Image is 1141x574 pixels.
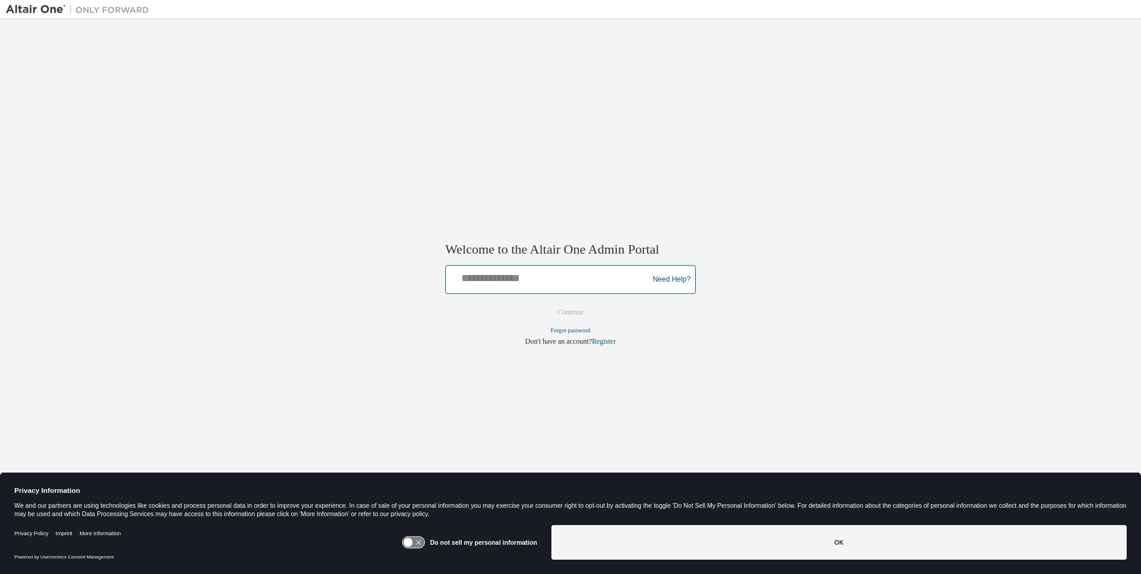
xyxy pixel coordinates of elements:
span: Don't have an account? [525,338,592,346]
img: Altair One [6,4,155,16]
a: Need Help? [653,279,690,280]
a: Register [592,338,616,346]
a: Forgot password [551,328,591,334]
h2: Welcome to the Altair One Admin Portal [445,241,696,258]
